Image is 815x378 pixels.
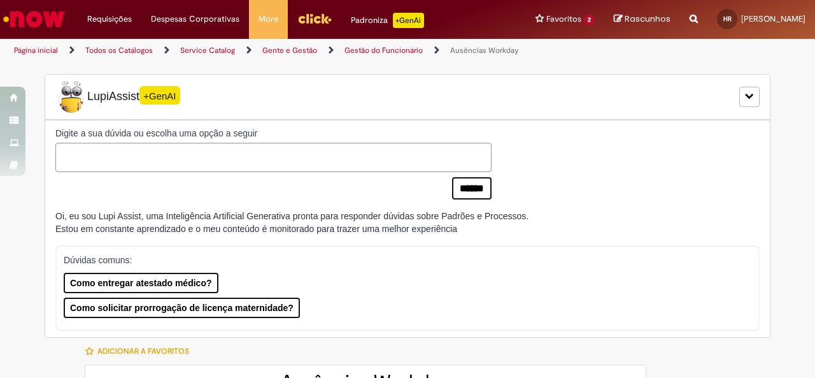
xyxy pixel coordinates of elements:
p: +GenAi [393,13,424,28]
img: click_logo_yellow_360x200.png [297,9,332,28]
a: Gestão do Funcionário [344,45,423,55]
div: Oi, eu sou Lupi Assist, uma Inteligência Artificial Generativa pronta para responder dúvidas sobr... [55,210,528,235]
div: Padroniza [351,13,424,28]
span: Favoritos [546,13,581,25]
span: +GenAI [139,86,180,105]
p: Dúvidas comuns: [64,254,742,266]
img: Lupi [55,81,87,113]
a: Gente e Gestão [262,45,317,55]
span: Requisições [87,13,132,25]
button: Como entregar atestado médico? [64,273,218,293]
a: Todos os Catálogos [85,45,153,55]
button: Adicionar a Favoritos [85,338,196,365]
span: LupiAssist [55,81,180,113]
a: Página inicial [14,45,58,55]
span: Rascunhos [625,13,670,25]
ul: Trilhas de página [10,39,534,62]
a: Service Catalog [180,45,235,55]
span: Despesas Corporativas [151,13,239,25]
span: More [259,13,278,25]
a: Ausências Workday [450,45,519,55]
span: Adicionar a Favoritos [97,346,189,356]
div: LupiLupiAssist+GenAI [45,74,770,120]
span: HR [723,15,732,23]
label: Digite a sua dúvida ou escolha uma opção a seguir [55,127,492,140]
img: ServiceNow [1,6,67,32]
a: Rascunhos [614,13,670,25]
span: [PERSON_NAME] [741,13,805,24]
span: 2 [584,15,595,25]
button: Como solicitar prorrogação de licença maternidade? [64,298,300,318]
